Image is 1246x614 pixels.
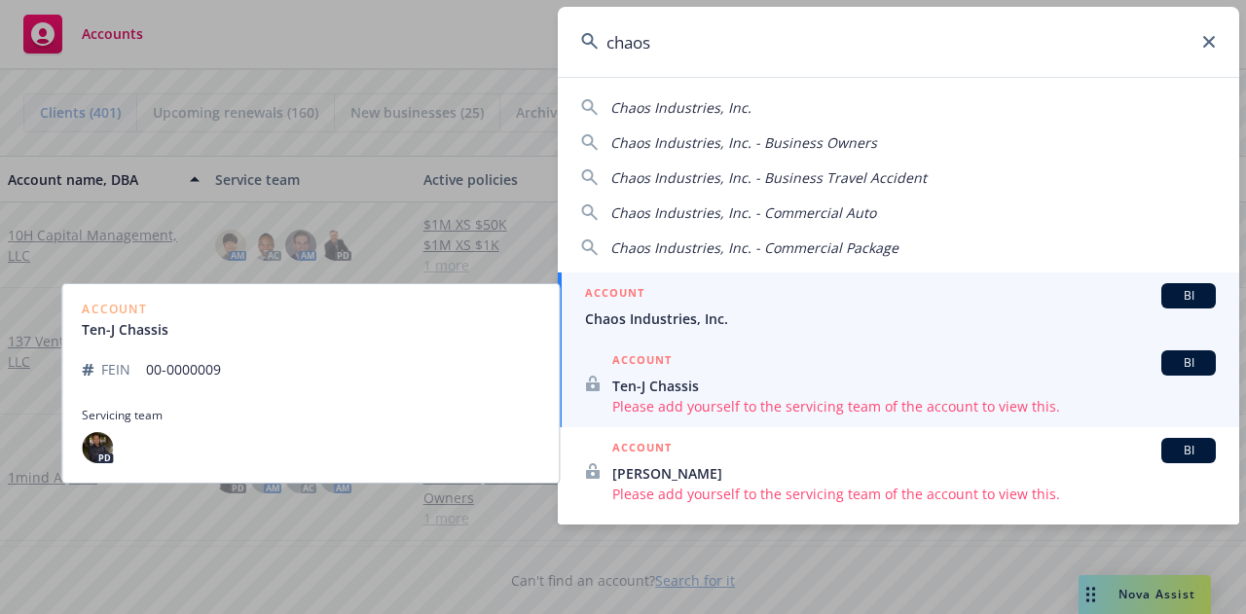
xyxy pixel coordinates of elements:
span: BI [1169,442,1208,459]
a: ACCOUNTBIChaos Industries, Inc. [558,272,1239,340]
h5: ACCOUNT [612,350,672,374]
span: BI [1169,287,1208,305]
h5: ACCOUNT [612,438,672,461]
span: Chaos Industries, Inc. [585,308,1216,329]
span: [PERSON_NAME] [612,463,1216,484]
span: Chaos Industries, Inc. - Commercial Package [610,238,898,257]
span: BI [1169,354,1208,372]
span: Chaos Industries, Inc. [610,98,751,117]
a: ACCOUNTBI[PERSON_NAME]Please add yourself to the servicing team of the account to view this. [558,427,1239,515]
h5: ACCOUNT [585,283,644,307]
span: Chaos Industries, Inc. - Business Travel Accident [610,168,927,187]
span: Please add yourself to the servicing team of the account to view this. [612,484,1216,504]
span: Chaos Industries, Inc. - Business Owners [610,133,877,152]
span: Please add yourself to the servicing team of the account to view this. [612,396,1216,416]
span: Ten-J Chassis [612,376,1216,396]
input: Search... [558,7,1239,77]
span: Chaos Industries, Inc. - Commercial Auto [610,203,876,222]
a: ACCOUNTBITen-J ChassisPlease add yourself to the servicing team of the account to view this. [558,340,1239,427]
